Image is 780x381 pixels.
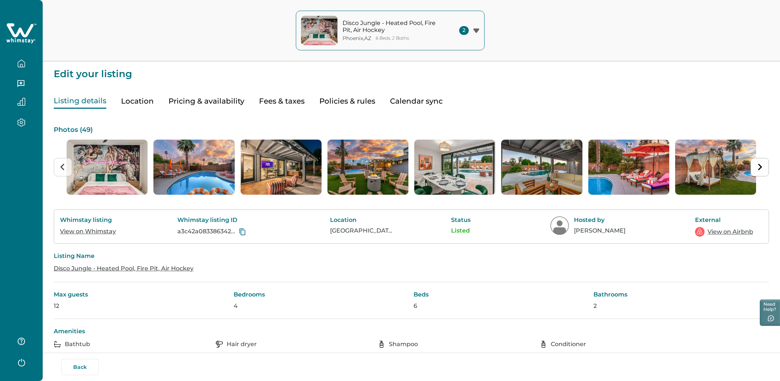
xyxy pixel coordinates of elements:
p: a3c42a0833863424a1324ad8a470c784 [177,228,237,235]
img: amenity-icon [540,341,547,348]
img: list-photos [414,140,495,195]
button: property-coverDisco Jungle - Heated Pool, Fire Pit, Air HockeyPhoenix,AZ6 Beds, 2 Baths2 [296,11,485,50]
p: Shampoo [389,341,418,348]
button: Calendar sync [390,94,443,109]
p: Phoenix , AZ [343,35,371,42]
li: 3 of 49 [241,140,322,195]
p: [PERSON_NAME] [574,227,637,234]
li: 5 of 49 [414,140,495,195]
span: 2 [459,26,469,35]
p: Status [451,216,492,224]
button: Next slide [751,158,769,176]
li: 6 of 49 [501,140,582,195]
p: 4 [234,302,409,310]
img: list-photos [327,140,408,195]
p: Bedrooms [234,291,409,298]
p: Location [330,216,393,224]
img: list-photos [501,140,582,195]
img: property-cover [301,16,338,45]
p: Photos ( 49 ) [54,126,769,134]
li: 2 of 49 [153,140,234,195]
p: Hair dryer [227,341,257,348]
p: Listed [451,227,492,234]
p: Listing Name [54,252,769,260]
li: 1 of 49 [67,140,148,195]
p: 12 [54,302,229,310]
p: Disco Jungle - Heated Pool, Fire Pit, Air Hockey [343,19,442,34]
p: Bathrooms [593,291,769,298]
p: 2 [593,302,769,310]
button: Pricing & availability [169,94,244,109]
button: Policies & rules [319,94,375,109]
p: Conditioner [551,341,586,348]
img: amenity-icon [216,341,223,348]
p: Beds [414,291,589,298]
p: External [695,216,754,224]
a: Disco Jungle - Heated Pool, Fire Pit, Air Hockey [54,265,194,272]
li: 7 of 49 [588,140,669,195]
img: list-photos [241,140,322,195]
p: Max guests [54,291,229,298]
p: [GEOGRAPHIC_DATA], [GEOGRAPHIC_DATA], [GEOGRAPHIC_DATA] [330,227,393,234]
p: Bathtub [65,341,90,348]
li: 4 of 49 [327,140,408,195]
img: list-photos [153,140,234,195]
p: Whimstay listing [60,216,119,224]
img: list-photos [675,140,756,195]
button: Fees & taxes [259,94,305,109]
p: 6 Beds, 2 Baths [376,36,409,41]
p: 6 [414,302,589,310]
a: View on Airbnb [708,227,753,236]
img: amenity-icon [54,341,61,348]
p: Amenities [54,328,769,335]
img: list-photos [588,140,669,195]
p: Whimstay listing ID [177,216,271,224]
p: Hosted by [574,216,637,224]
button: Previous slide [54,158,72,176]
button: Location [121,94,154,109]
button: Back [61,359,99,375]
img: list-photos [67,140,148,195]
p: Edit your listing [54,61,769,79]
li: 8 of 49 [675,140,756,195]
a: View on Whimstay [60,228,116,235]
button: Listing details [54,94,106,109]
img: amenity-icon [378,341,385,348]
